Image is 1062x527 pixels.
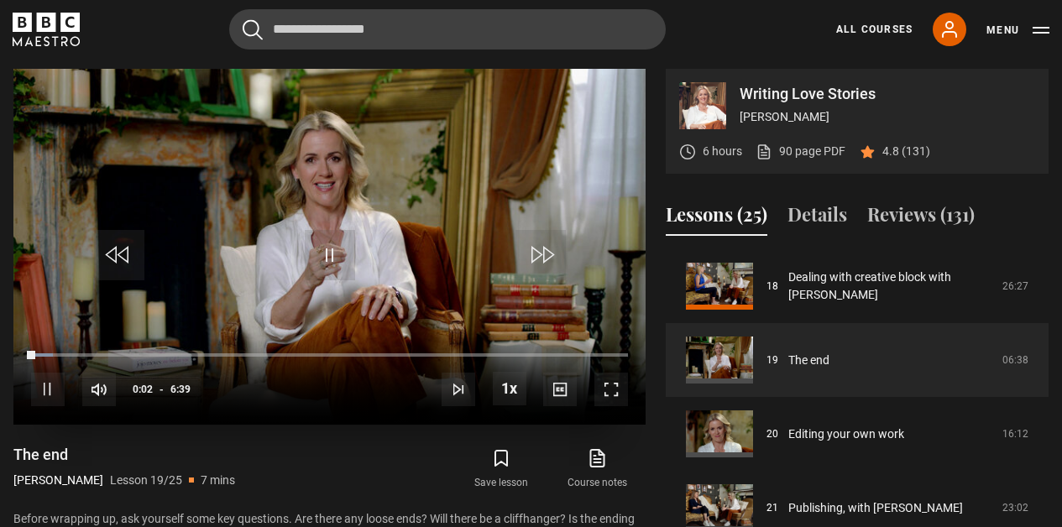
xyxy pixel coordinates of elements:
[229,9,666,50] input: Search
[133,374,153,404] span: 0:02
[703,143,742,160] p: 6 hours
[82,373,116,406] button: Mute
[31,373,65,406] button: Pause
[243,19,263,40] button: Submit the search query
[13,13,80,46] svg: BBC Maestro
[13,472,103,489] p: [PERSON_NAME]
[13,445,235,465] h1: The end
[787,201,847,236] button: Details
[160,384,164,395] span: -
[13,69,646,425] video-js: Video Player
[788,425,904,443] a: Editing your own work
[882,143,930,160] p: 4.8 (131)
[543,373,577,406] button: Captions
[756,143,845,160] a: 90 page PDF
[31,353,628,357] div: Progress Bar
[453,445,549,493] button: Save lesson
[740,86,1035,102] p: Writing Love Stories
[867,201,975,236] button: Reviews (131)
[740,108,1035,126] p: [PERSON_NAME]
[110,472,182,489] p: Lesson 19/25
[788,352,829,369] a: The end
[788,269,992,304] a: Dealing with creative block with [PERSON_NAME]
[170,374,191,404] span: 6:39
[986,22,1049,39] button: Toggle navigation
[594,373,628,406] button: Fullscreen
[201,472,235,489] p: 7 mins
[550,445,646,493] a: Course notes
[788,499,963,517] a: Publishing, with [PERSON_NAME]
[493,372,526,405] button: Playback Rate
[836,22,913,37] a: All Courses
[666,201,767,236] button: Lessons (25)
[442,373,475,406] button: Next Lesson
